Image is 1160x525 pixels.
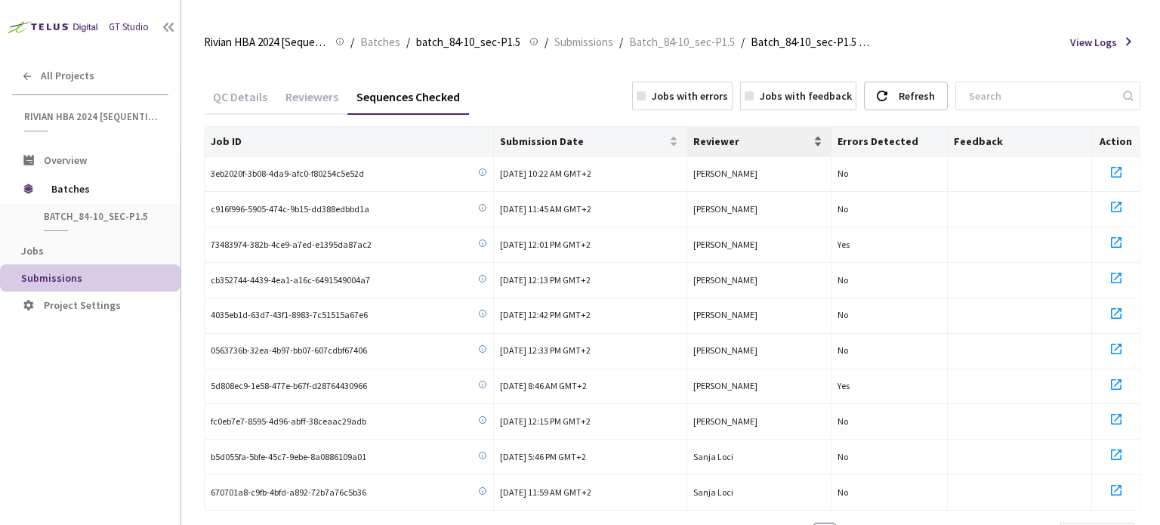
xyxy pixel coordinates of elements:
[693,203,757,215] span: [PERSON_NAME]
[693,380,757,391] span: [PERSON_NAME]
[693,309,757,320] span: [PERSON_NAME]
[360,33,400,51] span: Batches
[211,308,368,323] span: 4035eb1d-63d7-43f1-8983-7c51515a67e6
[838,415,848,427] span: No
[693,486,733,498] span: Sanja Loci
[500,168,591,179] span: [DATE] 10:22 AM GMT+2
[211,486,366,500] span: 670701a8-c9fb-4bfd-a892-72b7a76c5b36
[693,274,757,286] span: [PERSON_NAME]
[211,167,364,181] span: 3eb2020f-3b08-4da9-afc0-f80254c5e52d
[500,309,591,320] span: [DATE] 12:42 PM GMT+2
[551,33,616,50] a: Submissions
[838,239,850,250] span: Yes
[211,450,366,465] span: b5d055fa-5bfe-45c7-9ebe-8a0886109a01
[626,33,738,50] a: Batch_84-10_sec-P1.5
[500,203,591,215] span: [DATE] 11:45 AM GMT+2
[838,309,848,320] span: No
[211,415,366,429] span: fc0eb7e7-8595-4d96-abff-38ceaac29adb
[500,239,591,250] span: [DATE] 12:01 PM GMT+2
[1092,127,1140,157] th: Action
[24,110,159,123] span: Rivian HBA 2024 [Sequential]
[693,135,811,147] span: Reviewer
[693,415,757,427] span: [PERSON_NAME]
[494,127,686,157] th: Submission Date
[500,380,587,391] span: [DATE] 8:46 AM GMT+2
[500,486,591,498] span: [DATE] 11:59 AM GMT+2
[751,33,873,51] span: Batch_84-10_sec-P1.5 QC - [DATE]
[652,88,728,103] div: Jobs with errors
[357,33,403,50] a: Batches
[693,239,757,250] span: [PERSON_NAME]
[500,451,586,462] span: [DATE] 5:46 PM GMT+2
[838,274,848,286] span: No
[205,127,494,157] th: Job ID
[687,127,832,157] th: Reviewer
[204,89,276,115] div: QC Details
[899,82,935,110] div: Refresh
[545,33,548,51] li: /
[276,89,347,115] div: Reviewers
[500,415,591,427] span: [DATE] 12:15 PM GMT+2
[831,127,947,157] th: Errors Detected
[211,238,372,252] span: 73483974-382b-4ce9-a7ed-e1395da87ac2
[741,33,745,51] li: /
[838,168,848,179] span: No
[51,174,155,204] span: Batches
[109,20,149,35] div: GT Studio
[838,344,848,356] span: No
[619,33,623,51] li: /
[500,274,591,286] span: [DATE] 12:13 PM GMT+2
[350,33,354,51] li: /
[21,244,44,258] span: Jobs
[838,486,848,498] span: No
[629,33,735,51] span: Batch_84-10_sec-P1.5
[204,33,326,51] span: Rivian HBA 2024 [Sequential]
[1070,35,1117,50] span: View Logs
[21,271,82,285] span: Submissions
[44,298,121,312] span: Project Settings
[406,33,410,51] li: /
[693,451,733,462] span: Sanja Loci
[41,69,94,82] span: All Projects
[760,88,852,103] div: Jobs with feedback
[44,210,156,223] span: batch_84-10_sec-P1.5
[693,168,757,179] span: [PERSON_NAME]
[347,89,469,115] div: Sequences Checked
[211,273,370,288] span: cb352744-4439-4ea1-a16c-6491549004a7
[693,344,757,356] span: [PERSON_NAME]
[211,202,369,217] span: c916f996-5905-474c-9b15-dd388edbbd1a
[44,153,87,167] span: Overview
[838,380,850,391] span: Yes
[500,344,591,356] span: [DATE] 12:33 PM GMT+2
[838,203,848,215] span: No
[211,379,367,394] span: 5d808ec9-1e58-477e-b67f-d28764430966
[416,33,520,51] span: batch_84-10_sec-P1.5
[500,135,665,147] span: Submission Date
[211,344,367,358] span: 0563736b-32ea-4b97-bb07-607cdbf67406
[960,82,1121,110] input: Search
[838,451,848,462] span: No
[554,33,613,51] span: Submissions
[948,127,1093,157] th: Feedback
